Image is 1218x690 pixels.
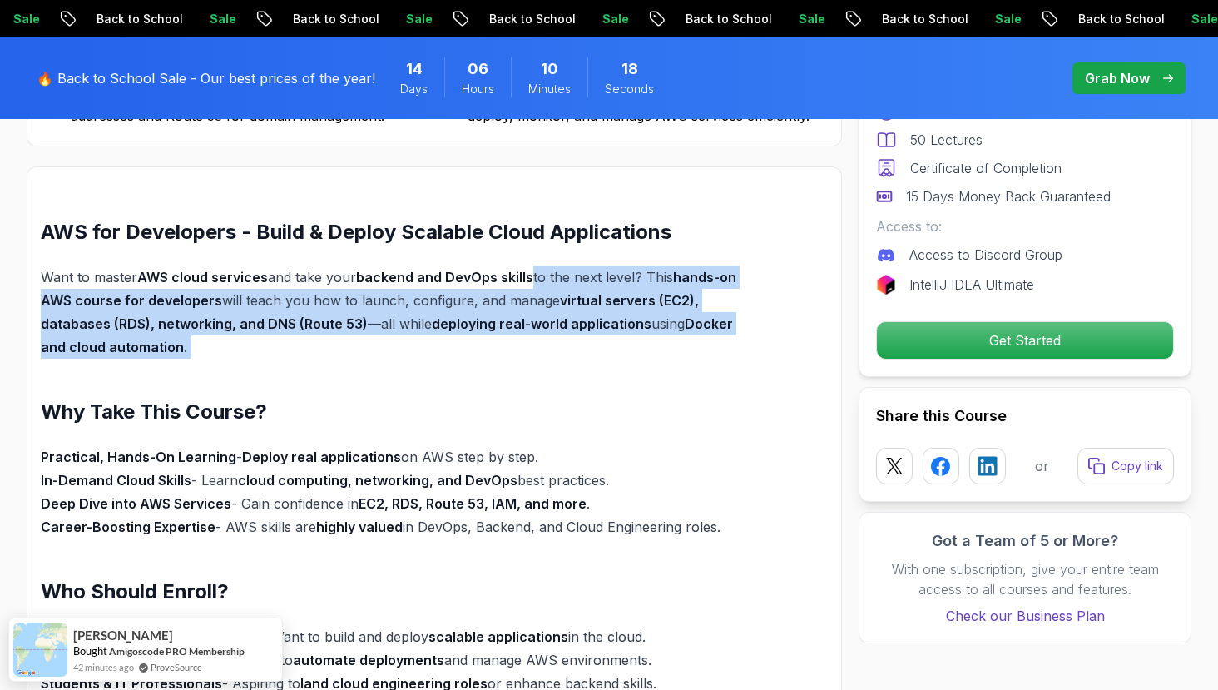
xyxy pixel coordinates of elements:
[477,11,590,27] p: Back to School
[37,68,375,88] p: 🔥 Back to School Sale - Our best prices of the year!
[394,11,447,27] p: Sale
[541,57,558,81] span: 10 Minutes
[406,57,423,81] span: 14 Days
[1066,11,1179,27] p: Back to School
[73,628,173,643] span: [PERSON_NAME]
[41,519,215,535] strong: Career-Boosting Expertise
[786,11,839,27] p: Sale
[906,186,1111,206] p: 15 Days Money Back Guaranteed
[293,652,444,668] strong: automate deployments
[1077,448,1174,484] button: Copy link
[316,519,403,535] strong: highly valued
[869,11,983,27] p: Back to School
[432,315,651,332] strong: deploying real-world applications
[242,449,401,465] strong: Deploy real applications
[238,472,517,489] strong: cloud computing, networking, and DevOps
[528,81,571,97] span: Minutes
[109,645,245,658] a: Amigoscode PRO Membership
[41,399,749,425] h2: Why Take This Course?
[910,158,1062,178] p: Certificate of Completion
[151,660,202,674] a: ProveSource
[13,623,67,677] img: provesource social proof notification image
[41,495,231,512] strong: Deep Dive into AWS Services
[876,606,1174,626] a: Check our Business Plan
[673,11,786,27] p: Back to School
[590,11,643,27] p: Sale
[876,216,1174,236] p: Access to:
[41,219,749,246] h2: AWS for Developers - Build & Deploy Scalable Cloud Applications
[280,11,394,27] p: Back to School
[1085,68,1150,88] p: Grab Now
[41,445,749,539] p: - on AWS step by step. - Learn best practices. - Gain confidence in . - AWS skills are in DevOps,...
[910,130,983,150] p: 50 Lectures
[468,57,488,81] span: 6 Hours
[73,644,107,658] span: Bought
[400,81,428,97] span: Days
[876,405,1174,428] h2: Share this Course
[197,11,250,27] p: Sale
[1,11,54,27] p: Sale
[137,269,268,285] strong: AWS cloud services
[462,81,494,97] span: Hours
[41,472,191,489] strong: In-Demand Cloud Skills
[73,660,134,674] span: 42 minutes ago
[84,11,197,27] p: Back to School
[356,269,533,285] strong: backend and DevOps skills
[876,559,1174,599] p: With one subscription, give your entire team access to all courses and features.
[876,321,1174,360] button: Get Started
[41,266,749,359] p: Want to master and take your to the next level? This will teach you how to launch, configure, and...
[41,449,236,465] strong: Practical, Hands-On Learning
[876,275,896,295] img: jetbrains logo
[909,245,1062,265] p: Access to Discord Group
[621,57,638,81] span: 18 Seconds
[877,322,1173,359] p: Get Started
[983,11,1036,27] p: Sale
[605,81,654,97] span: Seconds
[1112,458,1163,474] p: Copy link
[359,495,587,512] strong: EC2, RDS, Route 53, IAM, and more
[1035,456,1049,476] p: or
[876,529,1174,553] h3: Got a Team of 5 or More?
[41,578,749,605] h2: Who Should Enroll?
[909,275,1034,295] p: IntelliJ IDEA Ultimate
[428,628,568,645] strong: scalable applications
